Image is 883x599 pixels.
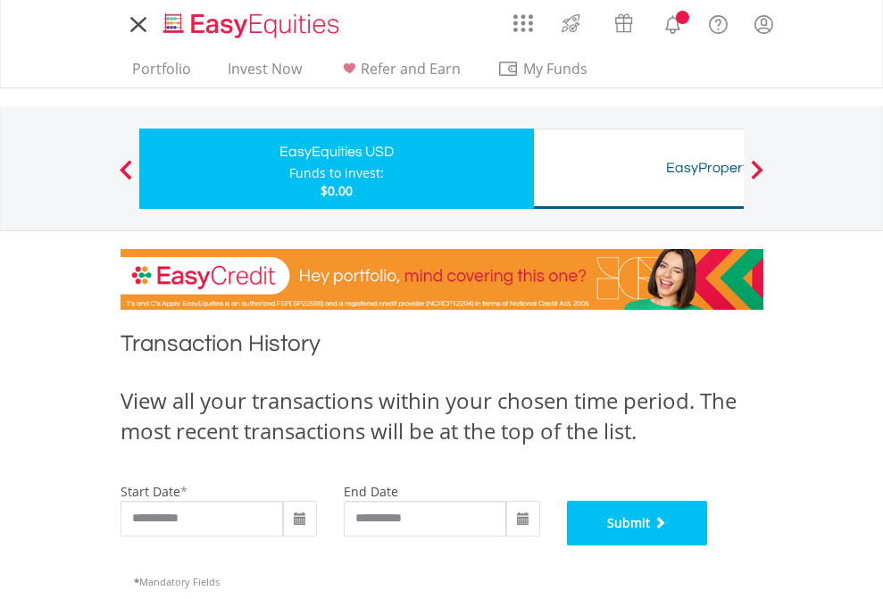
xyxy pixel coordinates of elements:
[344,483,398,500] label: end date
[556,9,586,37] img: thrive-v2.svg
[696,4,741,40] a: FAQ's and Support
[160,11,346,40] img: EasyEquities_Logo.png
[221,60,309,87] a: Invest Now
[741,4,787,44] a: My Profile
[331,60,468,87] a: Refer and Earn
[609,9,638,37] img: vouchers-v2.svg
[513,13,533,33] img: grid-menu-icon.svg
[289,164,384,182] div: Funds to invest:
[121,386,763,447] div: View all your transactions within your chosen time period. The most recent transactions will be a...
[125,60,198,87] a: Portfolio
[497,57,614,80] span: My Funds
[597,4,650,37] a: Vouchers
[121,328,763,368] h1: Transaction History
[321,182,353,199] span: $0.00
[150,139,523,164] div: EasyEquities USD
[156,4,346,40] a: Home page
[121,483,180,500] label: start date
[134,575,220,588] span: Mandatory Fields
[567,501,708,545] button: Submit
[108,169,144,187] button: Previous
[502,4,545,33] a: AppsGrid
[739,169,775,187] button: Next
[650,4,696,40] a: Notifications
[121,249,763,310] img: EasyCredit Promotion Banner
[361,59,461,79] span: Refer and Earn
